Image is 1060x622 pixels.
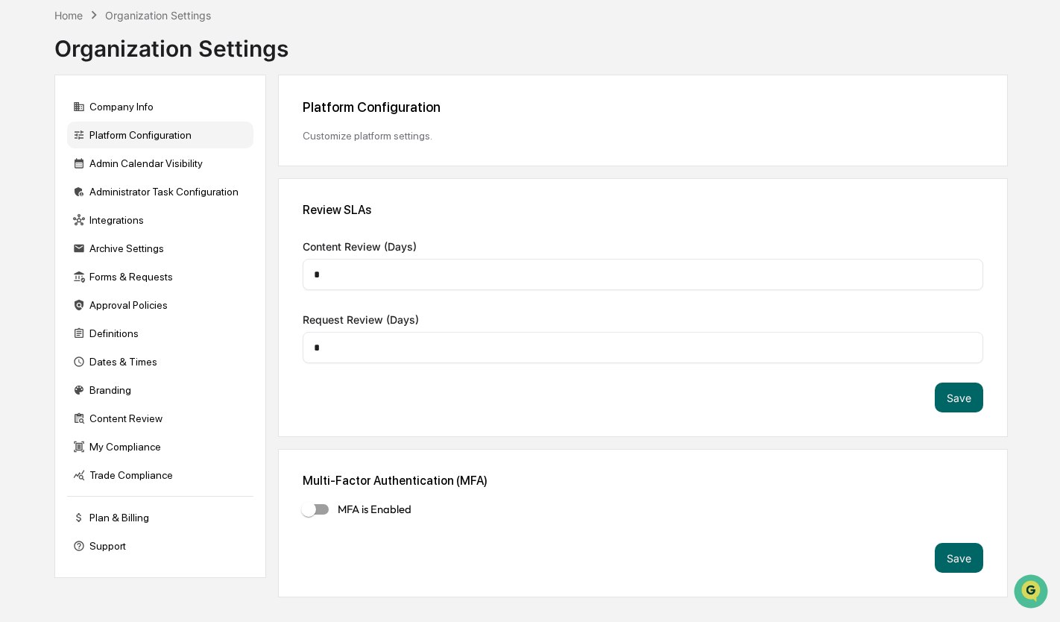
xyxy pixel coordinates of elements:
[31,114,58,141] img: 8933085812038_c878075ebb4cc5468115_72.jpg
[46,243,108,255] span: Michaeldziura
[15,31,271,55] p: How can we help?
[303,313,419,326] span: Request Review (Days)
[67,348,253,375] div: Dates & Times
[935,543,983,573] button: Save
[67,178,253,205] div: Administrator Task Configuration
[67,150,253,177] div: Admin Calendar Visibility
[15,166,100,178] div: Past conversations
[9,299,102,326] a: 🖐️Preclearance
[132,203,163,215] span: [DATE]
[15,307,27,318] div: 🖐️
[67,377,253,403] div: Branding
[67,263,253,290] div: Forms & Requests
[9,327,100,354] a: 🔎Data Lookup
[67,235,253,262] div: Archive Settings
[30,333,94,348] span: Data Lookup
[253,119,271,136] button: Start new chat
[303,99,984,115] div: Platform Configuration
[303,240,417,253] span: Content Review (Days)
[67,129,205,141] div: We're available if you need us!
[67,292,253,318] div: Approval Policies
[148,370,180,381] span: Pylon
[67,122,253,148] div: Platform Configuration
[111,243,116,255] span: •
[15,335,27,347] div: 🔎
[123,305,185,320] span: Attestations
[105,9,211,22] div: Organization Settings
[935,383,983,412] button: Save
[303,130,984,142] div: Customize platform settings.
[30,305,96,320] span: Preclearance
[108,307,120,318] div: 🗄️
[15,114,42,141] img: 1746055101610-c473b297-6a78-478c-a979-82029cc54cd1
[67,533,253,559] div: Support
[67,207,253,233] div: Integrations
[105,369,180,381] a: Powered byPylon
[67,433,253,460] div: My Compliance
[15,189,39,213] img: Jack Rasmussen
[338,501,411,518] span: MFA is Enabled
[119,243,150,255] span: [DATE]
[303,203,984,217] div: Review SLAs
[102,299,191,326] a: 🗄️Attestations
[54,9,83,22] div: Home
[67,320,253,347] div: Definitions
[15,229,39,253] img: Michaeldziura
[303,474,984,488] div: Multi-Factor Authentication (MFA)
[231,163,271,180] button: See all
[46,203,121,215] span: [PERSON_NAME]
[124,203,129,215] span: •
[67,114,245,129] div: Start new chat
[54,23,288,62] div: Organization Settings
[1012,573,1053,613] iframe: Open customer support
[67,405,253,432] div: Content Review
[67,93,253,120] div: Company Info
[67,504,253,531] div: Plan & Billing
[67,462,253,489] div: Trade Compliance
[30,204,42,216] img: 1746055101610-c473b297-6a78-478c-a979-82029cc54cd1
